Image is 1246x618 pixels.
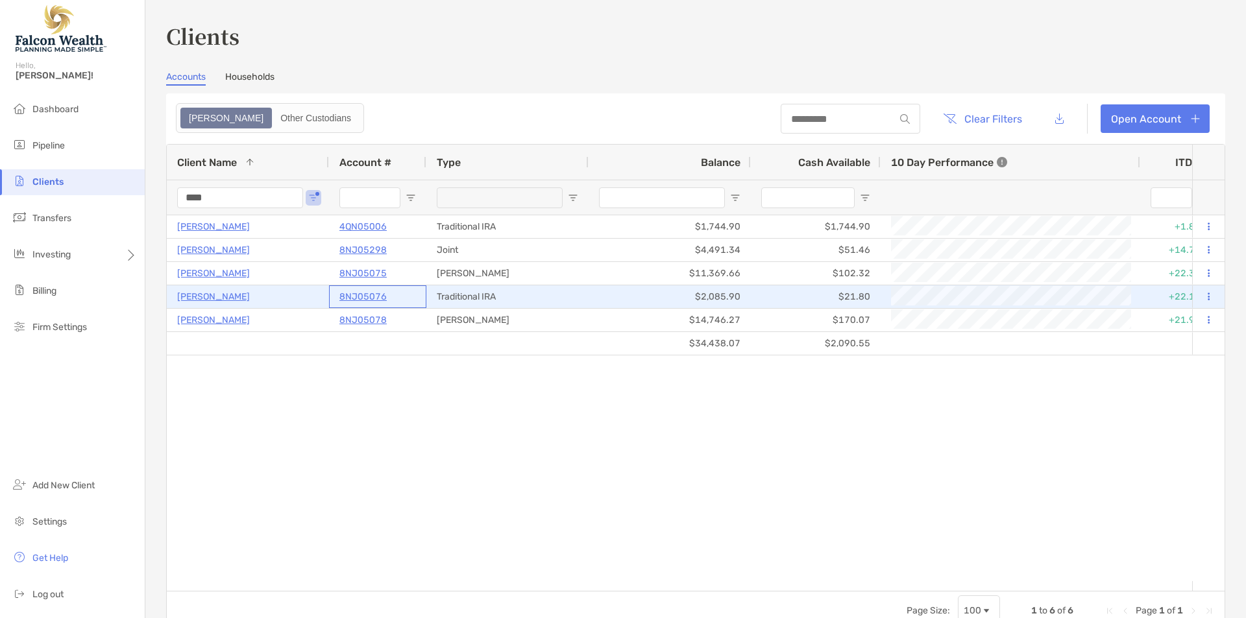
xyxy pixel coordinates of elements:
img: logout icon [12,586,27,601]
div: Traditional IRA [426,285,589,308]
div: Traditional IRA [426,215,589,238]
div: [PERSON_NAME] [426,309,589,331]
img: billing icon [12,282,27,298]
span: 6 [1068,605,1073,616]
a: [PERSON_NAME] [177,219,250,235]
a: Accounts [166,71,206,86]
div: Page Size: [907,605,950,616]
div: $1,744.90 [751,215,881,238]
div: First Page [1105,606,1115,616]
a: 8NJ05078 [339,312,387,328]
a: Open Account [1101,104,1210,133]
button: Open Filter Menu [308,193,319,203]
div: segmented control [176,103,364,133]
span: 1 [1177,605,1183,616]
div: $21.80 [751,285,881,308]
h3: Clients [166,21,1225,51]
div: Other Custodians [273,109,358,127]
div: +21.92% [1140,309,1218,331]
span: Get Help [32,553,68,564]
img: clients icon [12,173,27,189]
img: investing icon [12,246,27,261]
span: 1 [1159,605,1165,616]
div: 10 Day Performance [891,145,1007,180]
a: [PERSON_NAME] [177,312,250,328]
span: Investing [32,249,71,260]
span: Firm Settings [32,322,87,333]
div: Joint [426,239,589,261]
img: pipeline icon [12,137,27,152]
button: Open Filter Menu [568,193,578,203]
span: Pipeline [32,140,65,151]
input: Balance Filter Input [599,187,725,208]
div: [PERSON_NAME] [426,262,589,285]
div: $170.07 [751,309,881,331]
button: Clear Filters [933,104,1032,133]
input: Client Name Filter Input [177,187,303,208]
img: get-help icon [12,549,27,565]
div: 100 [964,605,981,616]
div: +22.32% [1140,262,1218,285]
div: $51.46 [751,239,881,261]
img: transfers icon [12,209,27,225]
img: input icon [900,114,910,124]
div: Last Page [1204,606,1214,616]
input: Cash Available Filter Input [761,187,855,208]
a: [PERSON_NAME] [177,289,250,305]
img: Falcon Wealth Planning Logo [16,5,106,52]
a: 8NJ05298 [339,242,387,258]
div: $102.32 [751,262,881,285]
a: Households [225,71,275,86]
span: to [1039,605,1047,616]
img: firm-settings icon [12,318,27,334]
div: $2,090.55 [751,332,881,355]
input: ITD Filter Input [1151,187,1192,208]
a: [PERSON_NAME] [177,242,250,258]
span: Transfers [32,213,71,224]
div: $11,369.66 [589,262,751,285]
div: Zoe [182,109,271,127]
a: [PERSON_NAME] [177,265,250,281]
button: Open Filter Menu [406,193,416,203]
span: 6 [1049,605,1055,616]
span: of [1057,605,1066,616]
input: Account # Filter Input [339,187,400,208]
span: of [1167,605,1175,616]
div: $4,491.34 [589,239,751,261]
a: 8NJ05076 [339,289,387,305]
div: $1,744.90 [589,215,751,238]
div: Previous Page [1120,606,1130,616]
span: Cash Available [798,156,870,169]
div: +14.72% [1140,239,1218,261]
span: Account # [339,156,391,169]
span: Log out [32,589,64,600]
span: [PERSON_NAME]! [16,70,137,81]
span: 1 [1031,605,1037,616]
span: Type [437,156,461,169]
div: +22.16% [1140,285,1218,308]
img: dashboard icon [12,101,27,116]
div: $34,438.07 [589,332,751,355]
img: settings icon [12,513,27,529]
span: Balance [701,156,740,169]
div: $14,746.27 [589,309,751,331]
a: 4QN05006 [339,219,387,235]
div: ITD [1175,156,1208,169]
p: 8NJ05075 [339,265,387,281]
button: Open Filter Menu [860,193,870,203]
span: Client Name [177,156,237,169]
div: $2,085.90 [589,285,751,308]
span: Clients [32,176,64,187]
span: Dashboard [32,104,79,115]
img: add_new_client icon [12,477,27,492]
div: +1.84% [1140,215,1218,238]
